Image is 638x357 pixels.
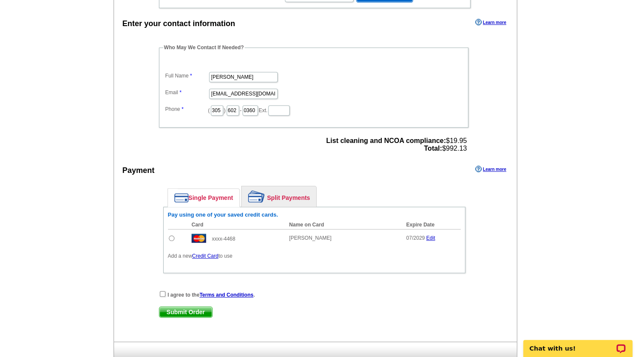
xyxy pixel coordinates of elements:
a: Learn more [475,166,506,173]
iframe: LiveChat chat widget [518,330,638,357]
span: [PERSON_NAME] [289,235,332,241]
a: Credit Card [192,253,218,259]
th: Card [187,220,285,229]
p: Add a new to use [168,252,461,260]
h6: Pay using one of your saved credit cards. [168,211,461,218]
img: single-payment.png [174,193,189,202]
img: split-payment.png [248,190,265,202]
span: $19.95 $992.13 [326,137,467,152]
span: xxxx-4468 [212,236,235,242]
div: Payment [123,165,155,176]
a: Terms and Conditions [200,292,254,298]
label: Phone [165,105,208,113]
th: Name on Card [285,220,402,229]
a: Learn more [475,19,506,26]
strong: List cleaning and NCOA compliance: [326,137,446,144]
a: Edit [426,235,435,241]
img: mast.gif [192,234,206,243]
legend: Who May We Contact If Needed? [163,44,245,51]
a: Single Payment [168,189,240,207]
label: Full Name [165,72,208,80]
dd: ( ) - Ext. [163,103,464,116]
span: Submit Order [159,307,212,317]
label: Email [165,89,208,96]
a: Split Payments [242,186,316,207]
th: Expire Date [402,220,461,229]
strong: I agree to the . [168,292,255,298]
span: 07/2029 [406,235,425,241]
strong: Total: [424,145,442,152]
div: Enter your contact information [123,18,235,30]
